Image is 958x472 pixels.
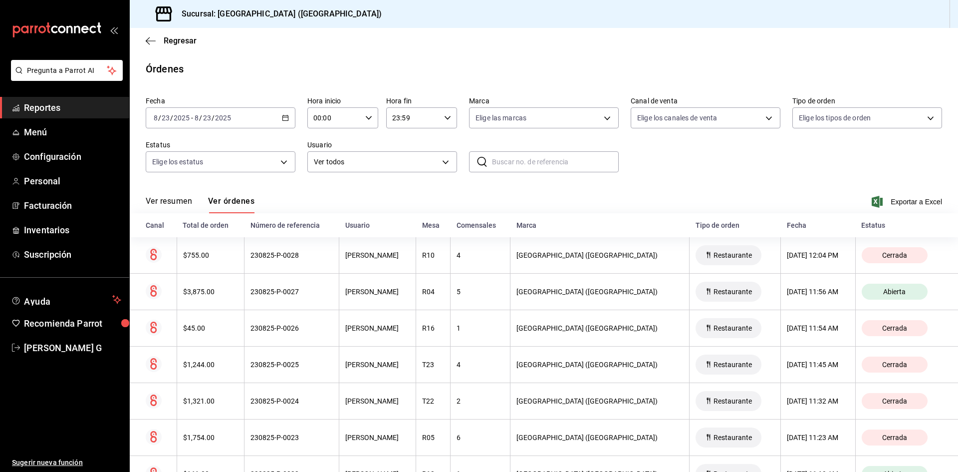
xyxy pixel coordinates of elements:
[799,113,871,123] span: Elige los tipos de orden
[345,434,410,442] div: [PERSON_NAME]
[710,251,756,259] span: Restaurante
[183,221,238,229] div: Total de orden
[24,174,121,188] span: Personal
[146,36,197,45] button: Regresar
[174,8,382,20] h3: Sucursal: [GEOGRAPHIC_DATA] ([GEOGRAPHIC_DATA])
[24,150,121,163] span: Configuración
[457,251,504,259] div: 4
[422,288,444,296] div: R04
[146,141,295,148] label: Estatus
[250,397,333,405] div: 230825-P-0024
[24,125,121,139] span: Menú
[516,288,683,296] div: [GEOGRAPHIC_DATA] ([GEOGRAPHIC_DATA])
[710,397,756,405] span: Restaurante
[250,434,333,442] div: 230825-P-0023
[24,199,121,212] span: Facturación
[307,97,378,104] label: Hora inicio
[250,361,333,369] div: 230825-P-0025
[345,324,410,332] div: [PERSON_NAME]
[879,288,910,296] span: Abierta
[422,324,444,332] div: R16
[422,361,444,369] div: T23
[787,397,849,405] div: [DATE] 11:32 AM
[203,114,212,122] input: --
[878,324,911,332] span: Cerrada
[457,361,504,369] div: 4
[710,288,756,296] span: Restaurante
[183,361,238,369] div: $1,244.00
[787,434,849,442] div: [DATE] 11:23 AM
[457,221,504,229] div: Comensales
[24,341,121,355] span: [PERSON_NAME] G
[422,434,444,442] div: R05
[345,397,410,405] div: [PERSON_NAME]
[250,288,333,296] div: 230825-P-0027
[476,113,526,123] span: Elige las marcas
[710,324,756,332] span: Restaurante
[516,397,683,405] div: [GEOGRAPHIC_DATA] ([GEOGRAPHIC_DATA])
[787,221,849,229] div: Fecha
[422,251,444,259] div: R10
[146,97,295,104] label: Fecha
[516,324,683,332] div: [GEOGRAPHIC_DATA] ([GEOGRAPHIC_DATA])
[194,114,199,122] input: --
[710,361,756,369] span: Restaurante
[183,397,238,405] div: $1,321.00
[787,288,849,296] div: [DATE] 11:56 AM
[792,97,942,104] label: Tipo de orden
[314,157,439,167] span: Ver todos
[24,101,121,114] span: Reportes
[631,97,780,104] label: Canal de venta
[457,397,504,405] div: 2
[386,97,457,104] label: Hora fin
[874,196,942,208] button: Exportar a Excel
[215,114,232,122] input: ----
[696,221,775,229] div: Tipo de orden
[208,196,254,213] button: Ver órdenes
[7,72,123,83] a: Pregunta a Parrot AI
[24,223,121,237] span: Inventarios
[878,397,911,405] span: Cerrada
[11,60,123,81] button: Pregunta a Parrot AI
[345,288,410,296] div: [PERSON_NAME]
[170,114,173,122] span: /
[492,152,619,172] input: Buscar no. de referencia
[183,434,238,442] div: $1,754.00
[183,251,238,259] div: $755.00
[878,434,911,442] span: Cerrada
[710,434,756,442] span: Restaurante
[787,324,849,332] div: [DATE] 11:54 AM
[422,397,444,405] div: T22
[637,113,717,123] span: Elige los canales de venta
[173,114,190,122] input: ----
[212,114,215,122] span: /
[787,251,849,259] div: [DATE] 12:04 PM
[161,114,170,122] input: --
[199,114,202,122] span: /
[191,114,193,122] span: -
[457,434,504,442] div: 6
[307,141,457,148] label: Usuario
[153,114,158,122] input: --
[183,324,238,332] div: $45.00
[250,324,333,332] div: 230825-P-0026
[457,324,504,332] div: 1
[861,221,942,229] div: Estatus
[457,288,504,296] div: 5
[516,361,683,369] div: [GEOGRAPHIC_DATA] ([GEOGRAPHIC_DATA])
[110,26,118,34] button: open_drawer_menu
[27,65,107,76] span: Pregunta a Parrot AI
[422,221,445,229] div: Mesa
[250,221,333,229] div: Número de referencia
[516,221,684,229] div: Marca
[878,251,911,259] span: Cerrada
[516,434,683,442] div: [GEOGRAPHIC_DATA] ([GEOGRAPHIC_DATA])
[345,221,410,229] div: Usuario
[24,248,121,261] span: Suscripción
[12,458,121,468] span: Sugerir nueva función
[787,361,849,369] div: [DATE] 11:45 AM
[345,251,410,259] div: [PERSON_NAME]
[345,361,410,369] div: [PERSON_NAME]
[146,196,192,213] button: Ver resumen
